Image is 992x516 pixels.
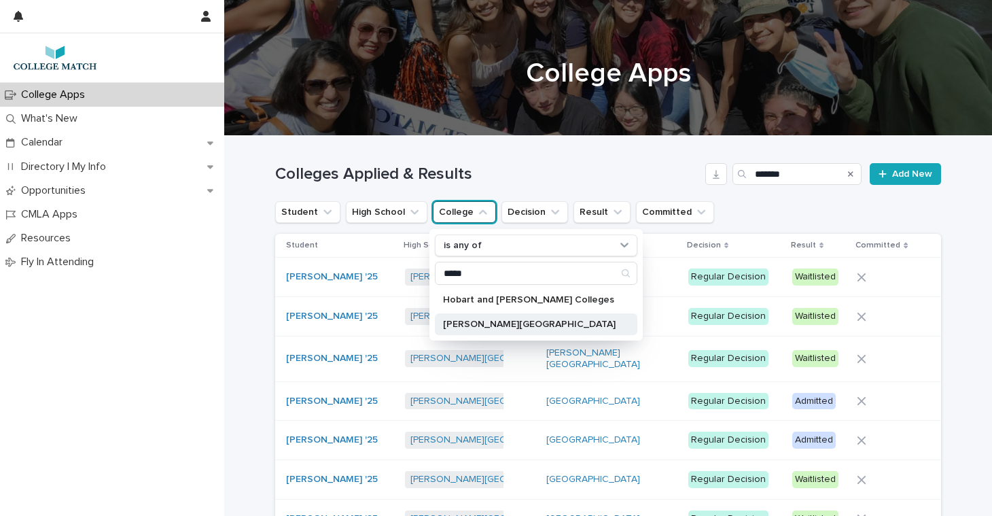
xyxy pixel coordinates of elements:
[16,256,105,269] p: Fly In Attending
[286,396,378,407] a: [PERSON_NAME] '25
[286,474,378,485] a: [PERSON_NAME] '25
[688,350,768,367] div: Regular Decision
[16,208,88,221] p: CMLA Apps
[275,258,941,297] tr: [PERSON_NAME] '25 [PERSON_NAME][GEOGRAPHIC_DATA] [GEOGRAPHIC_DATA] Regular DecisionWaitlisted
[546,434,640,446] a: [GEOGRAPHIC_DATA]
[546,347,660,371] a: [PERSON_NAME][GEOGRAPHIC_DATA]
[286,434,378,446] a: [PERSON_NAME] '25
[410,434,578,446] a: [PERSON_NAME][GEOGRAPHIC_DATA]
[410,311,578,322] a: [PERSON_NAME][GEOGRAPHIC_DATA]
[443,295,616,305] p: Hobart and [PERSON_NAME] Colleges
[546,396,640,407] a: [GEOGRAPHIC_DATA]
[275,381,941,421] tr: [PERSON_NAME] '25 [PERSON_NAME][GEOGRAPHIC_DATA] [GEOGRAPHIC_DATA] Regular DecisionAdmitted
[501,201,568,223] button: Decision
[435,262,637,285] div: Search
[436,262,637,284] input: Search
[792,432,836,449] div: Admitted
[275,460,941,500] tr: [PERSON_NAME] '25 [PERSON_NAME][GEOGRAPHIC_DATA] [GEOGRAPHIC_DATA] Regular DecisionWaitlisted
[688,432,768,449] div: Regular Decision
[892,169,932,179] span: Add New
[636,201,714,223] button: Committed
[275,297,941,337] tr: [PERSON_NAME] '25 [PERSON_NAME][GEOGRAPHIC_DATA] [GEOGRAPHIC_DATA] Regular DecisionWaitlisted
[286,311,378,322] a: [PERSON_NAME] '25
[688,308,768,325] div: Regular Decision
[792,308,838,325] div: Waitlisted
[16,88,96,101] p: College Apps
[732,163,862,185] input: Search
[16,232,82,245] p: Resources
[791,238,816,253] p: Result
[792,471,838,488] div: Waitlisted
[275,336,941,381] tr: [PERSON_NAME] '25 [PERSON_NAME][GEOGRAPHIC_DATA] [PERSON_NAME][GEOGRAPHIC_DATA] Regular DecisionW...
[433,201,496,223] button: College
[404,238,450,253] p: High School
[688,393,768,410] div: Regular Decision
[792,393,836,410] div: Admitted
[444,240,482,252] p: is any of
[443,320,616,329] p: [PERSON_NAME][GEOGRAPHIC_DATA]
[410,474,578,485] a: [PERSON_NAME][GEOGRAPHIC_DATA]
[573,201,631,223] button: Result
[16,112,88,125] p: What's New
[275,57,941,90] h1: College Apps
[286,271,378,283] a: [PERSON_NAME] '25
[546,474,640,485] a: [GEOGRAPHIC_DATA]
[275,421,941,460] tr: [PERSON_NAME] '25 [PERSON_NAME][GEOGRAPHIC_DATA] [GEOGRAPHIC_DATA] Regular DecisionAdmitted
[11,44,99,71] img: 7lzNxMuQ9KqU1pwTAr0j
[286,238,318,253] p: Student
[792,269,838,286] div: Waitlisted
[275,165,700,184] h1: Colleges Applied & Results
[346,201,427,223] button: High School
[16,184,96,197] p: Opportunities
[410,271,578,283] a: [PERSON_NAME][GEOGRAPHIC_DATA]
[286,353,378,364] a: [PERSON_NAME] '25
[688,269,768,286] div: Regular Decision
[792,350,838,367] div: Waitlisted
[410,353,578,364] a: [PERSON_NAME][GEOGRAPHIC_DATA]
[16,160,117,173] p: Directory | My Info
[687,238,721,253] p: Decision
[275,201,340,223] button: Student
[410,396,578,407] a: [PERSON_NAME][GEOGRAPHIC_DATA]
[688,471,768,488] div: Regular Decision
[870,163,941,185] a: Add New
[16,136,73,149] p: Calendar
[855,238,900,253] p: Committed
